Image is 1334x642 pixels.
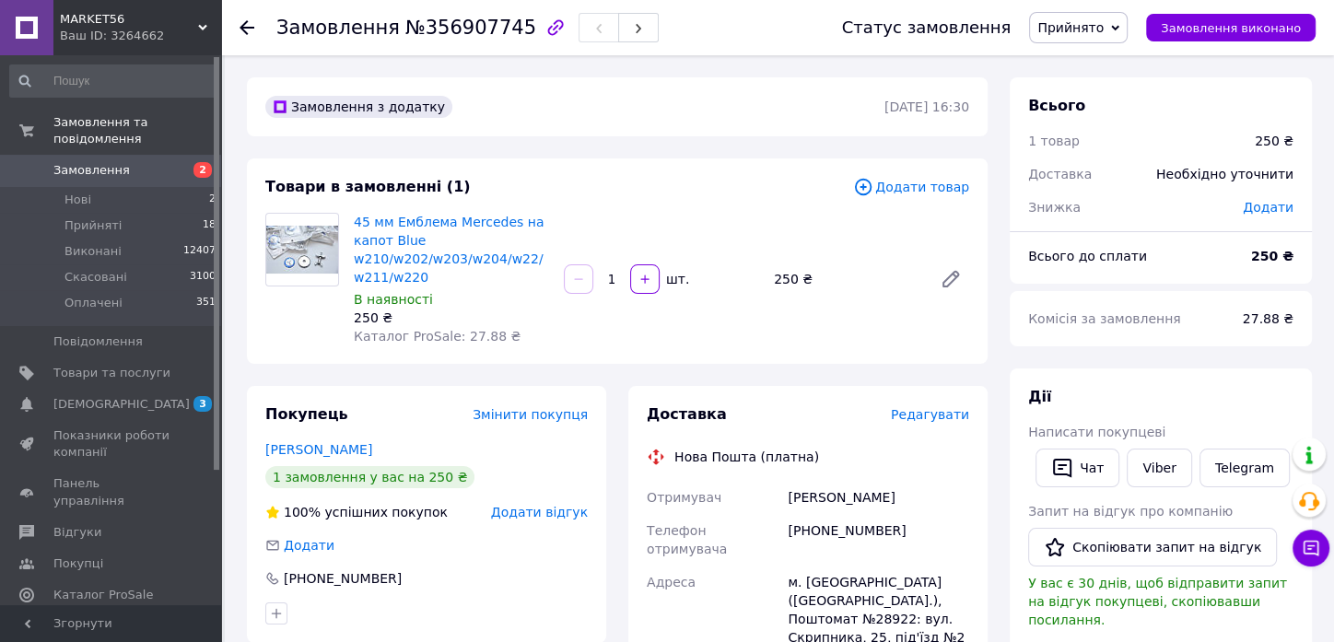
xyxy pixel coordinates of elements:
span: Запит на відгук про компанію [1028,504,1233,519]
span: Знижка [1028,200,1081,215]
div: Необхідно уточнити [1145,154,1305,194]
span: Покупці [53,555,103,572]
span: Покупець [265,405,348,423]
span: Додати [284,538,334,553]
div: Ваш ID: 3264662 [60,28,221,44]
span: Повідомлення [53,333,143,350]
span: Скасовані [64,269,127,286]
a: 45 мм Емблема Mercedes на капот Blue w210/w202/w203/w204/w22/w211/w220 [354,215,544,285]
span: 18 [203,217,216,234]
span: Змінити покупця [473,407,588,422]
span: Комісія за замовлення [1028,311,1181,326]
span: Панель управління [53,475,170,508]
time: [DATE] 16:30 [884,99,969,114]
span: 2 [209,192,216,208]
div: Замовлення з додатку [265,96,452,118]
a: Редагувати [932,261,969,298]
span: Показники роботи компанії [53,427,170,461]
span: [DEMOGRAPHIC_DATA] [53,396,190,413]
span: Каталог ProSale [53,587,153,603]
div: [PHONE_NUMBER] [784,514,973,566]
button: Замовлення виконано [1146,14,1316,41]
span: Товари в замовленні (1) [265,178,471,195]
div: шт. [661,270,691,288]
button: Чат [1036,449,1119,487]
span: 1 товар [1028,134,1080,148]
div: 250 ₴ [766,266,925,292]
span: Замовлення [276,17,400,39]
div: Повернутися назад [240,18,254,37]
span: В наявності [354,292,433,307]
div: Статус замовлення [842,18,1012,37]
span: Прийняті [64,217,122,234]
div: 250 ₴ [354,309,549,327]
div: успішних покупок [265,503,448,521]
span: Адреса [647,575,696,589]
span: 27.88 ₴ [1243,311,1293,326]
span: У вас є 30 днів, щоб відправити запит на відгук покупцеві, скопіювавши посилання. [1028,576,1287,627]
button: Чат з покупцем [1293,530,1329,566]
span: Виконані [64,243,122,260]
a: Viber [1127,449,1191,487]
span: Додати відгук [491,505,588,519]
span: Замовлення та повідомлення [53,114,221,147]
a: [PERSON_NAME] [265,442,372,457]
div: [PERSON_NAME] [784,481,973,514]
b: 250 ₴ [1251,249,1293,263]
span: 3100 [190,269,216,286]
span: Додати [1243,200,1293,215]
span: Доставка [1028,167,1092,181]
span: Прийнято [1037,20,1104,35]
span: Замовлення виконано [1161,21,1301,35]
span: Редагувати [891,407,969,422]
span: MARKET56 [60,11,198,28]
span: Отримувач [647,490,721,505]
span: Відгуки [53,524,101,541]
span: Замовлення [53,162,130,179]
div: 250 ₴ [1255,132,1293,150]
span: Додати товар [853,177,969,197]
div: Нова Пошта (платна) [670,448,824,466]
span: Телефон отримувача [647,523,727,556]
span: 351 [196,295,216,311]
span: Оплачені [64,295,123,311]
span: 2 [193,162,212,178]
span: 12407 [183,243,216,260]
span: Нові [64,192,91,208]
span: 3 [193,396,212,412]
div: 1 замовлення у вас на 250 ₴ [265,466,474,488]
span: Написати покупцеві [1028,425,1165,439]
button: Скопіювати запит на відгук [1028,528,1277,566]
div: [PHONE_NUMBER] [282,569,404,588]
span: №356907745 [405,17,536,39]
span: Товари та послуги [53,365,170,381]
img: 45 мм Емблема Mercedes на капот Blue w210/w202/w203/w204/w22/w211/w220 [266,226,338,273]
span: Доставка [647,405,727,423]
a: Telegram [1199,449,1290,487]
input: Пошук [9,64,217,98]
span: Всього до сплати [1028,249,1147,263]
span: Каталог ProSale: 27.88 ₴ [354,329,521,344]
span: 100% [284,505,321,519]
span: Всього [1028,97,1085,114]
span: Дії [1028,388,1051,405]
